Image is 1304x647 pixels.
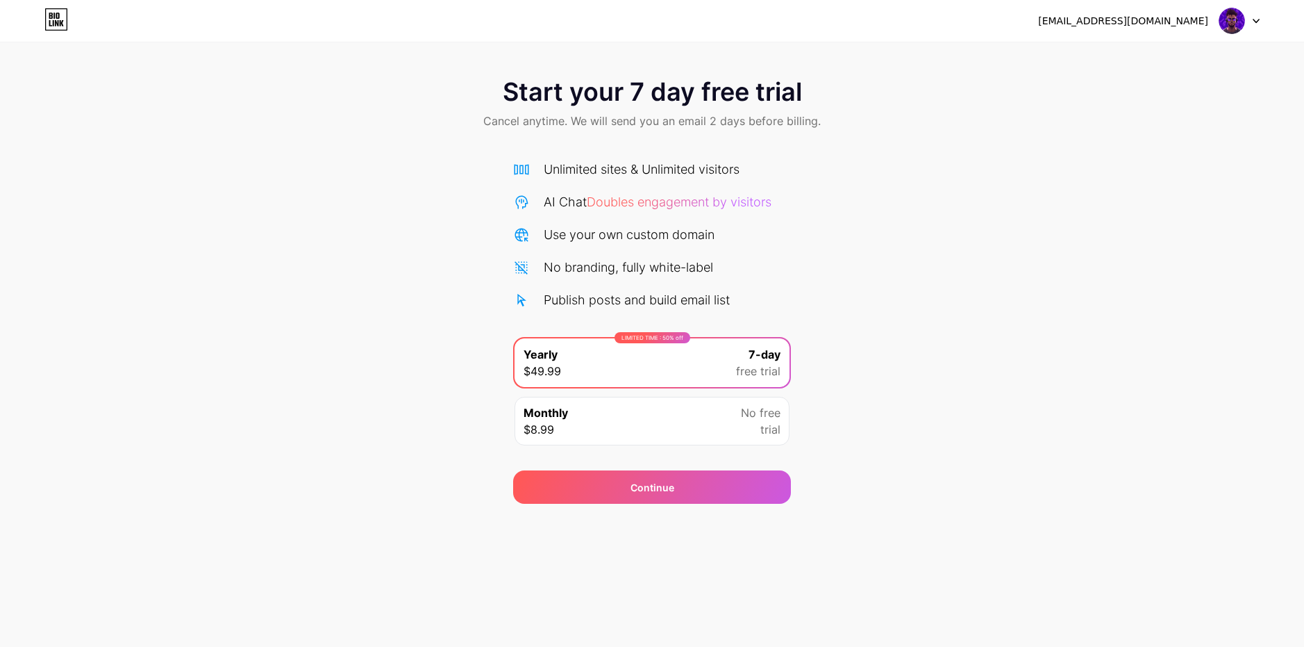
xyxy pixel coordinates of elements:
span: Yearly [524,346,558,363]
div: No branding, fully white-label [544,258,713,277]
img: nether [1219,8,1245,34]
span: Continue [630,480,674,495]
span: $49.99 [524,363,561,379]
span: $8.99 [524,421,554,438]
div: LIMITED TIME : 50% off [615,332,690,343]
div: AI Chat [544,193,771,211]
span: Start your 7 day free trial [503,78,802,106]
span: Monthly [524,404,568,421]
span: 7-day [749,346,780,363]
span: free trial [736,363,780,379]
div: Use your own custom domain [544,225,714,244]
span: No free [741,404,780,421]
div: [EMAIL_ADDRESS][DOMAIN_NAME] [1038,14,1208,28]
span: Cancel anytime. We will send you an email 2 days before billing. [483,113,821,129]
span: trial [760,421,780,438]
span: Doubles engagement by visitors [587,195,771,209]
div: Unlimited sites & Unlimited visitors [544,160,739,179]
div: Publish posts and build email list [544,290,730,309]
